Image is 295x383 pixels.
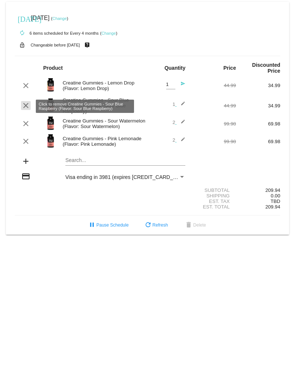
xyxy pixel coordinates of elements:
div: 34.99 [236,103,280,108]
div: Creatine Gummies - Sour Watermelon (Flavor: Sour Watermelon) [59,118,148,129]
small: 6 items scheduled for Every 4 months [15,31,99,35]
span: TBD [271,199,280,204]
div: Est. Tax [192,199,236,204]
button: Pause Schedule [82,218,134,232]
mat-icon: autorenew [18,29,27,38]
button: Delete [178,218,212,232]
mat-icon: clear [21,81,30,90]
mat-icon: [DATE] [18,14,27,23]
div: Est. Total [192,204,236,210]
span: 2 [172,120,185,125]
img: Image-1-Creatine-Gummie-Pink-Lemonade-1000x1000-Roman-Berezecky.png [43,134,58,148]
mat-icon: pause [88,221,96,230]
div: 44.99 [192,83,236,88]
mat-icon: edit [176,101,185,110]
mat-icon: refresh [144,221,152,230]
span: 2 [172,137,185,143]
div: Creatine Gummies - Sour Blue Raspberry (Flavor: Sour Blue Raspberry) [59,97,148,114]
div: 44.99 [192,103,236,108]
div: Creatine Gummies - Lemon Drop (Flavor: Lemon Drop) [59,80,148,91]
span: Pause Schedule [88,222,128,228]
span: Visa ending in 3981 (expires [CREDIT_CARD_DATA]) [65,174,189,180]
div: Creatine Gummies - Pink Lemonade (Flavor: Pink Lemonade) [59,136,148,147]
img: Image-1-Creatine-Gummies-SW-1000Xx1000.png [43,116,58,131]
strong: Discounted Price [252,62,280,74]
mat-icon: add [21,157,30,166]
div: Shipping [192,193,236,199]
mat-icon: credit_card [21,172,30,181]
mat-icon: clear [21,119,30,128]
small: Changeable before [DATE] [31,43,80,47]
div: 99.98 [192,121,236,127]
img: Image-1-Creatine-Gummies-Roman-Berezecky_optimized.png [43,77,58,92]
span: Refresh [144,222,168,228]
a: Change [102,31,116,35]
mat-icon: clear [21,137,30,146]
span: 1 [172,101,185,107]
mat-select: Payment Method [65,174,185,180]
button: Refresh [138,218,174,232]
mat-icon: edit [176,119,185,128]
div: 99.98 [192,139,236,144]
strong: Product [43,65,63,71]
mat-icon: edit [176,137,185,146]
a: Change [52,16,67,21]
strong: Price [223,65,236,71]
div: 69.98 [236,139,280,144]
span: 209.94 [265,204,280,210]
mat-icon: live_help [83,40,92,50]
div: 34.99 [236,83,280,88]
mat-icon: delete [184,221,193,230]
div: 209.94 [236,187,280,193]
small: ( ) [51,16,68,21]
input: Search... [65,158,185,163]
small: ( ) [100,31,117,35]
strong: Quantity [164,65,185,71]
span: 0.00 [271,193,280,199]
img: Image-1-Creatine-Gummies-SBR-1000Xx1000.png [43,98,58,113]
mat-icon: clear [21,101,30,110]
mat-icon: send [176,81,185,90]
input: Quantity [166,82,175,87]
div: 69.98 [236,121,280,127]
span: Delete [184,222,206,228]
div: Subtotal [192,187,236,193]
mat-icon: lock_open [18,40,27,50]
